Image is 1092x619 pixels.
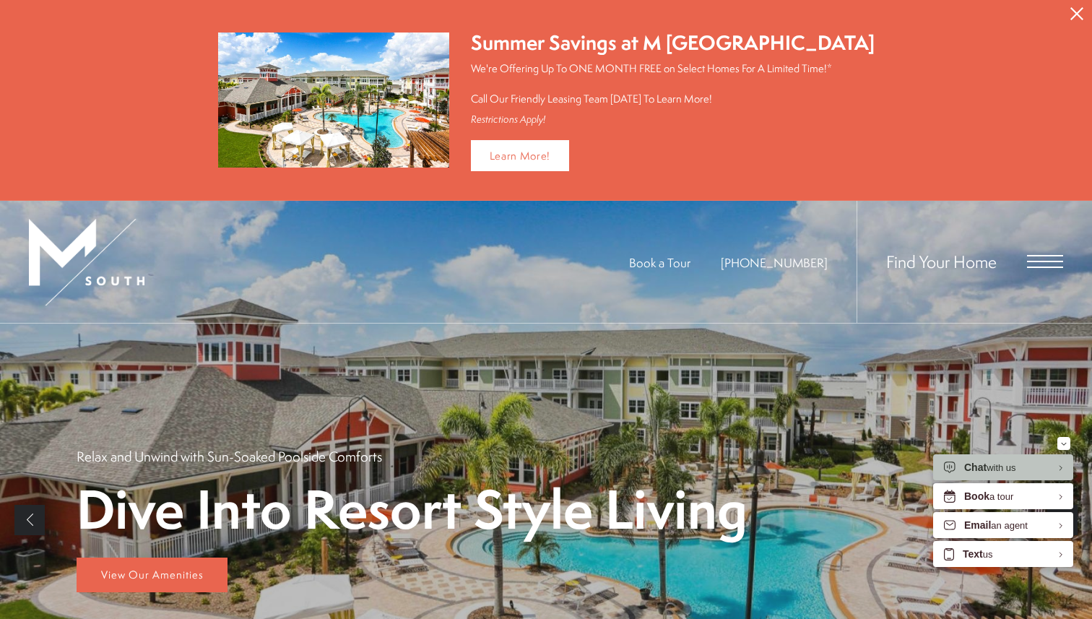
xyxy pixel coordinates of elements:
[721,254,828,271] a: Call Us at 813-570-8014
[721,254,828,271] span: [PHONE_NUMBER]
[1027,255,1063,268] button: Open Menu
[218,33,449,168] img: Summer Savings at M South Apartments
[77,480,747,537] p: Dive Into Resort Style Living
[471,140,570,171] a: Learn More!
[471,29,875,57] div: Summer Savings at M [GEOGRAPHIC_DATA]
[101,567,204,582] span: View Our Amenities
[29,219,144,306] img: MSouth
[77,447,382,466] p: Relax and Unwind with Sun-Soaked Poolside Comforts
[629,254,690,271] a: Book a Tour
[886,250,997,273] a: Find Your Home
[77,558,227,592] a: View Our Amenities
[14,505,45,535] a: Previous
[471,113,875,126] div: Restrictions Apply!
[471,61,875,106] p: We're Offering Up To ONE MONTH FREE on Select Homes For A Limited Time!* Call Our Friendly Leasin...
